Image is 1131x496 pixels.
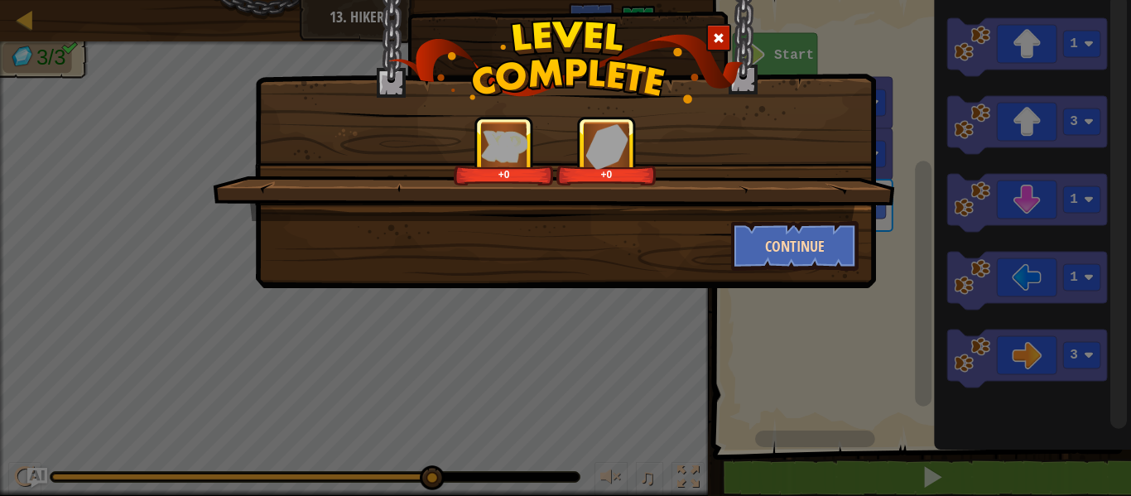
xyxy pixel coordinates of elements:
div: +0 [457,168,551,181]
button: Continue [731,221,859,271]
img: reward_icon_xp.png [481,130,527,162]
div: +0 [560,168,653,181]
img: reward_icon_gems.png [585,123,628,169]
img: level_complete.png [388,20,744,104]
